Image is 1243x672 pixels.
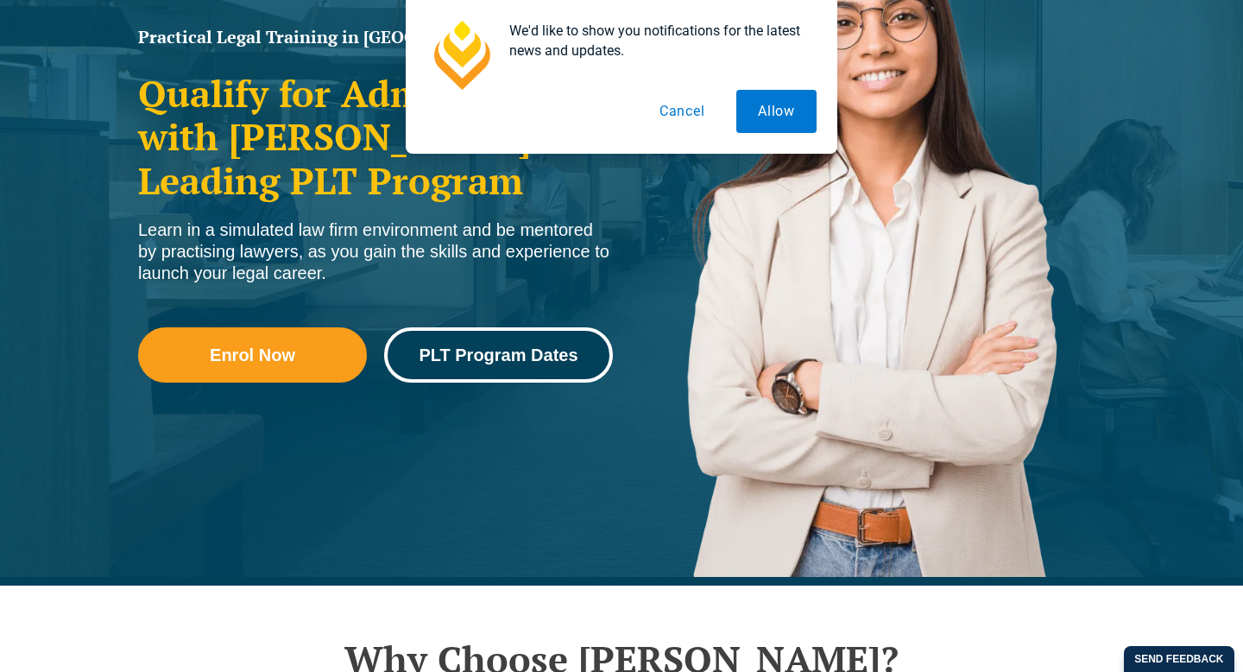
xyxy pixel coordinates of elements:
[384,327,613,383] a: PLT Program Dates
[138,219,613,284] div: Learn in a simulated law firm environment and be mentored by practising lawyers, as you gain the ...
[426,21,495,90] img: notification icon
[736,90,817,133] button: Allow
[138,327,367,383] a: Enrol Now
[419,346,577,364] span: PLT Program Dates
[495,21,817,60] div: We'd like to show you notifications for the latest news and updates.
[638,90,727,133] button: Cancel
[210,346,295,364] span: Enrol Now
[138,72,613,202] h2: Qualify for Admission with [PERSON_NAME]'s Leading PLT Program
